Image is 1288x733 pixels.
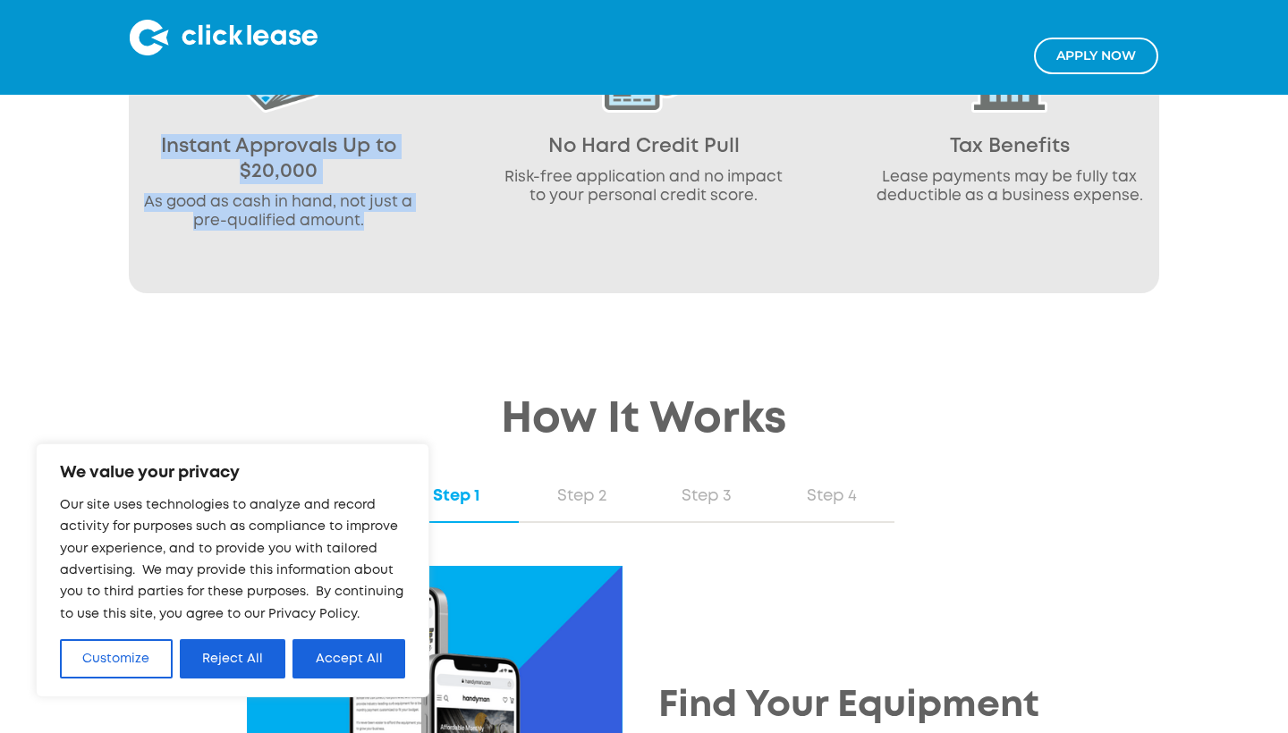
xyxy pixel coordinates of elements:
[465,392,823,450] h2: How It Works
[504,168,783,206] p: Risk-free application and no impact to your personal credit score.
[537,484,626,508] div: Step 2
[1034,38,1158,74] a: Apply NOw
[870,134,1148,159] div: Tax Benefits
[140,193,418,231] p: As good as cash in hand, not just a pre-qualified amount.
[870,168,1148,206] p: Lease payments may be fully tax deductible as a business expense.
[180,639,286,678] button: Reject All
[292,639,405,678] button: Accept All
[787,484,877,508] div: Step 4
[130,20,318,55] img: Clicklease logo
[662,484,751,508] div: Step 3
[504,134,783,159] div: No Hard Credit Pull
[60,639,173,678] button: Customize
[140,134,418,184] div: Instant Approvals Up to $20,000
[60,500,403,619] span: Our site uses technologies to analyze and record activity for purposes such as compliance to impr...
[658,682,1077,731] h2: Find Your Equipment
[36,443,429,697] div: We value your privacy
[411,484,501,508] div: Step 1
[60,462,405,484] p: We value your privacy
